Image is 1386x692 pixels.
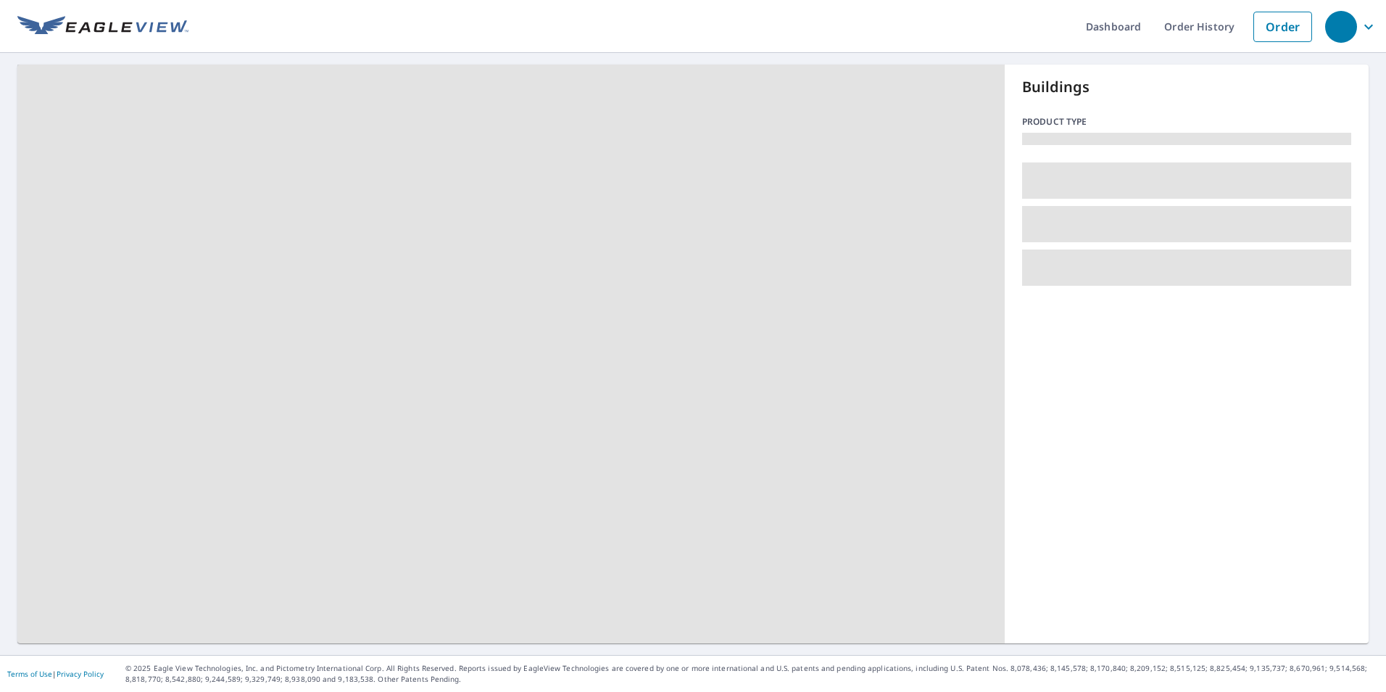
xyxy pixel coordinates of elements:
p: © 2025 Eagle View Technologies, Inc. and Pictometry International Corp. All Rights Reserved. Repo... [125,663,1379,685]
img: EV Logo [17,16,188,38]
p: Buildings [1022,76,1351,98]
p: | [7,670,104,678]
a: Order [1253,12,1312,42]
a: Privacy Policy [57,669,104,679]
a: Terms of Use [7,669,52,679]
p: Product type [1022,115,1351,128]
